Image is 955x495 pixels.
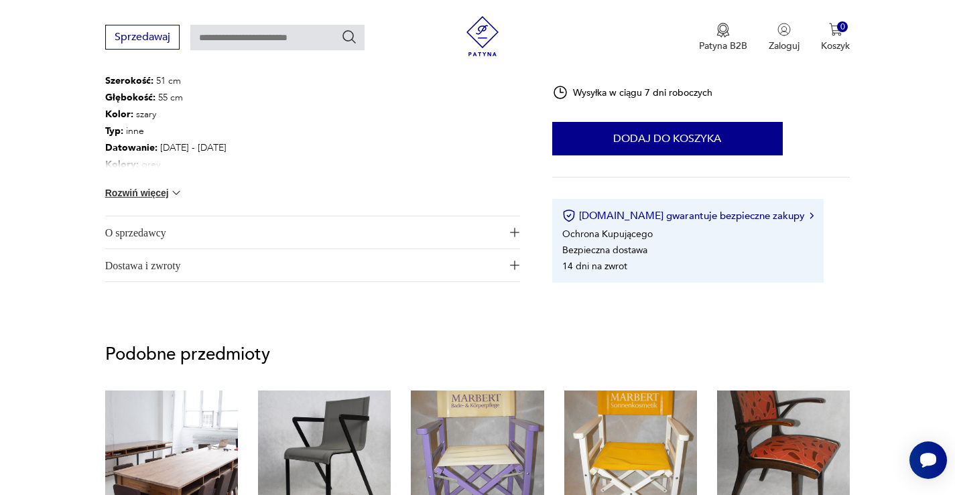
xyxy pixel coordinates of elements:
[510,228,519,237] img: Ikona plusa
[769,23,800,52] button: Zaloguj
[170,186,183,200] img: chevron down
[105,216,501,249] span: O sprzedawcy
[105,346,850,362] p: Podobne przedmioty
[105,139,245,156] p: [DATE] - [DATE]
[105,89,245,106] p: 55 cm
[105,25,180,50] button: Sprzedawaj
[837,21,848,33] div: 0
[769,40,800,52] p: Zaloguj
[105,156,245,173] p: grey
[699,23,747,52] button: Patyna B2B
[699,40,747,52] p: Patyna B2B
[105,125,123,137] b: Typ :
[105,33,180,43] a: Sprzedawaj
[105,249,520,281] button: Ikona plusaDostawa i zwroty
[552,122,783,155] button: Dodaj do koszyka
[105,106,245,123] p: szary
[105,74,153,87] b: Szerokość :
[105,91,155,104] b: Głębokość :
[810,212,814,219] img: Ikona strzałki w prawo
[105,108,133,121] b: Kolor:
[562,243,647,256] li: Bezpieczna dostawa
[105,123,245,139] p: inne
[562,209,576,222] img: Ikona certyfikatu
[105,216,520,249] button: Ikona plusaO sprzedawcy
[105,141,157,154] b: Datowanie :
[821,23,850,52] button: 0Koszyk
[105,158,139,171] b: Kolory :
[105,186,183,200] button: Rozwiń więcej
[562,227,653,240] li: Ochrona Kupującego
[341,29,357,45] button: Szukaj
[105,72,245,89] p: 51 cm
[821,40,850,52] p: Koszyk
[716,23,730,38] img: Ikona medalu
[562,209,814,222] button: [DOMAIN_NAME] gwarantuje bezpieczne zakupy
[699,23,747,52] a: Ikona medaluPatyna B2B
[510,261,519,270] img: Ikona plusa
[462,16,503,56] img: Patyna - sklep z meblami i dekoracjami vintage
[562,259,627,272] li: 14 dni na zwrot
[829,23,842,36] img: Ikona koszyka
[909,441,947,479] iframe: Smartsupp widget button
[777,23,791,36] img: Ikonka użytkownika
[105,249,501,281] span: Dostawa i zwroty
[552,84,713,100] div: Wysyłka w ciągu 7 dni roboczych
